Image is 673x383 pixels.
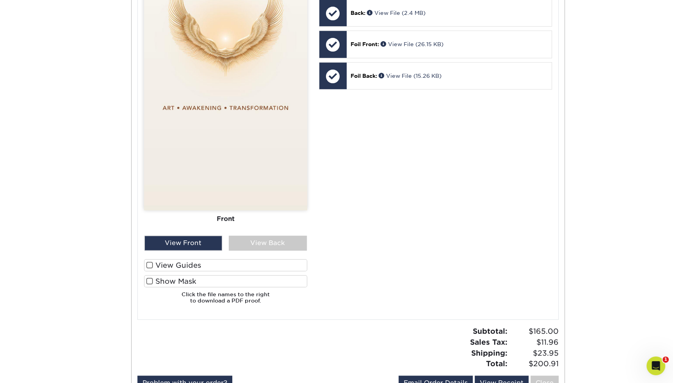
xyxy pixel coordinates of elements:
div: View Back [229,236,307,251]
span: $11.96 [510,337,559,348]
span: $200.91 [510,358,559,369]
strong: Sales Tax: [470,338,507,346]
span: $165.00 [510,326,559,337]
label: View Guides [144,259,307,271]
div: View Front [144,236,223,251]
a: View File (26.15 KB) [381,41,443,47]
a: View File (2.4 MB) [367,10,426,16]
span: Foil Back: [351,73,377,79]
a: View File (15.26 KB) [379,73,442,79]
div: Front [144,211,307,228]
label: Show Mask [144,275,307,287]
iframe: Intercom live chat [646,356,665,375]
span: Foil Front: [351,41,379,47]
strong: Shipping: [471,349,507,357]
span: 1 [662,356,669,363]
h6: Click the file names to the right to download a PDF proof. [144,291,307,310]
span: Back: [351,10,365,16]
span: $23.95 [510,348,559,359]
strong: Subtotal: [473,327,507,335]
strong: Total: [486,359,507,368]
